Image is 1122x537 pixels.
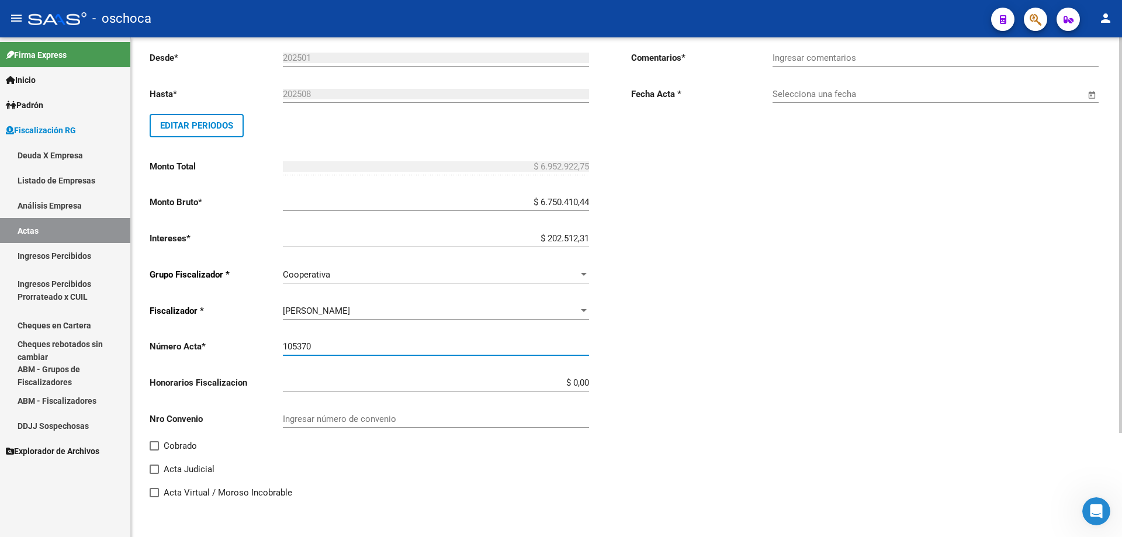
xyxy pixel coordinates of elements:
[631,51,773,64] p: Comentarios
[283,306,350,316] span: [PERSON_NAME]
[6,124,76,137] span: Fiscalización RG
[150,268,283,281] p: Grupo Fiscalizador *
[1085,88,1099,102] button: Open calendar
[6,99,43,112] span: Padrón
[150,232,283,245] p: Intereses
[160,120,233,131] span: Editar Periodos
[150,88,283,101] p: Hasta
[6,74,36,86] span: Inicio
[150,340,283,353] p: Número Acta
[92,6,151,32] span: - oschoca
[164,486,292,500] span: Acta Virtual / Moroso Incobrable
[283,269,330,280] span: Cooperativa
[150,304,283,317] p: Fiscalizador *
[6,48,67,61] span: Firma Express
[150,114,244,137] button: Editar Periodos
[164,439,197,453] span: Cobrado
[6,445,99,458] span: Explorador de Archivos
[164,462,214,476] span: Acta Judicial
[9,11,23,25] mat-icon: menu
[1099,11,1113,25] mat-icon: person
[150,196,283,209] p: Monto Bruto
[150,413,283,425] p: Nro Convenio
[1082,497,1110,525] iframe: Intercom live chat
[150,160,283,173] p: Monto Total
[631,88,773,101] p: Fecha Acta *
[150,376,283,389] p: Honorarios Fiscalizacion
[150,51,283,64] p: Desde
